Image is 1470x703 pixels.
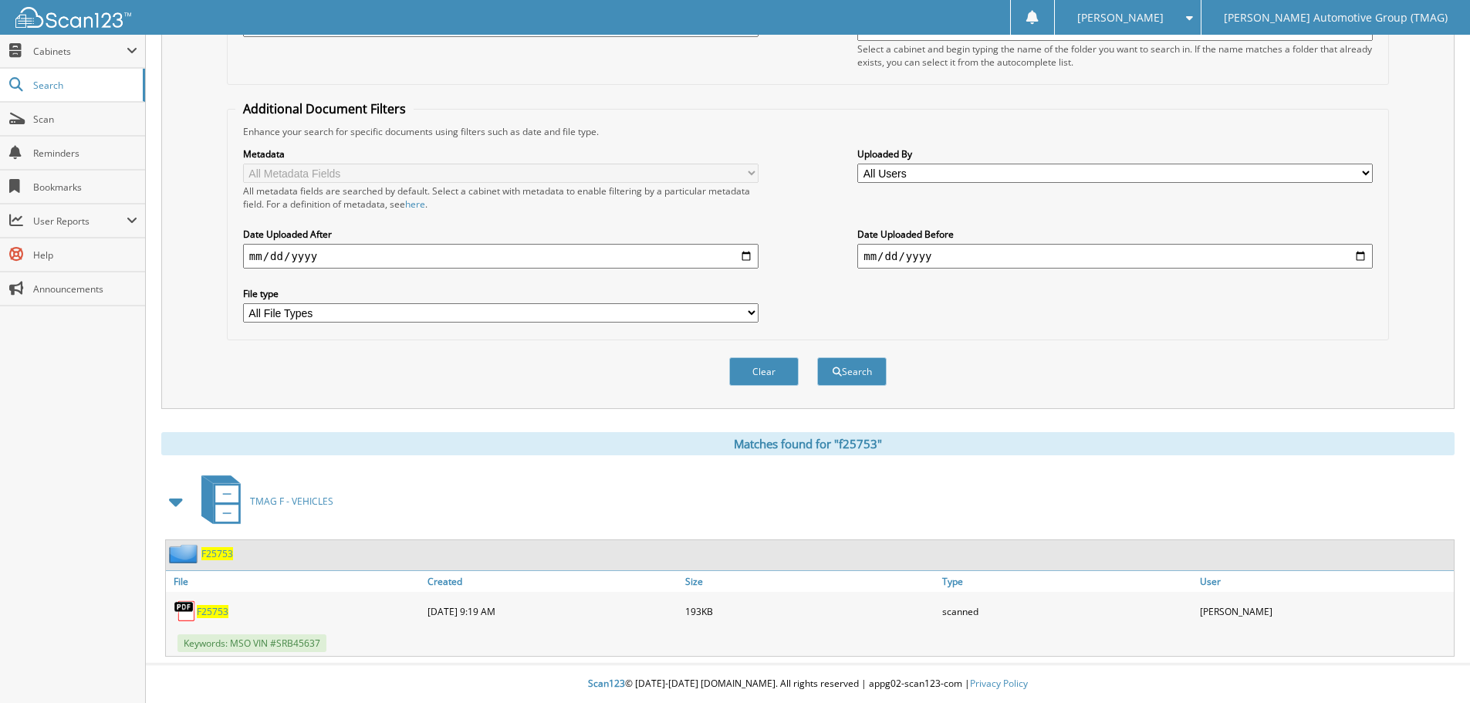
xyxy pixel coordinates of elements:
a: File [166,571,424,592]
a: F25753 [197,605,228,618]
div: [DATE] 9:19 AM [424,596,681,627]
img: scan123-logo-white.svg [15,7,131,28]
span: Scan123 [588,677,625,690]
label: File type [243,287,759,300]
span: Search [33,79,135,92]
a: TMAG F - VEHICLES [192,471,333,532]
legend: Additional Document Filters [235,100,414,117]
label: Metadata [243,147,759,161]
a: F25753 [201,547,233,560]
a: Size [681,571,939,592]
span: Keywords: MSO VIN #SRB45637 [177,634,326,652]
a: Type [938,571,1196,592]
label: Date Uploaded After [243,228,759,241]
div: Enhance your search for specific documents using filters such as date and file type. [235,125,1380,138]
div: © [DATE]-[DATE] [DOMAIN_NAME]. All rights reserved | appg02-scan123-com | [146,665,1470,703]
div: Select a cabinet and begin typing the name of the folder you want to search in. If the name match... [857,42,1373,69]
span: [PERSON_NAME] Automotive Group (TMAG) [1224,13,1448,22]
span: [PERSON_NAME] [1077,13,1164,22]
button: Search [817,357,887,386]
iframe: Chat Widget [1393,629,1470,703]
span: Help [33,248,137,262]
div: scanned [938,596,1196,627]
span: Reminders [33,147,137,160]
span: Announcements [33,282,137,296]
img: folder2.png [169,544,201,563]
div: [PERSON_NAME] [1196,596,1454,627]
a: Privacy Policy [970,677,1028,690]
img: PDF.png [174,600,197,623]
button: Clear [729,357,799,386]
div: 193KB [681,596,939,627]
a: Created [424,571,681,592]
span: Cabinets [33,45,127,58]
label: Uploaded By [857,147,1373,161]
span: Scan [33,113,137,126]
input: end [857,244,1373,269]
div: All metadata fields are searched by default. Select a cabinet with metadata to enable filtering b... [243,184,759,211]
div: Matches found for "f25753" [161,432,1455,455]
input: start [243,244,759,269]
span: Bookmarks [33,181,137,194]
span: User Reports [33,215,127,228]
a: User [1196,571,1454,592]
span: TMAG F - VEHICLES [250,495,333,508]
label: Date Uploaded Before [857,228,1373,241]
a: here [405,198,425,211]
